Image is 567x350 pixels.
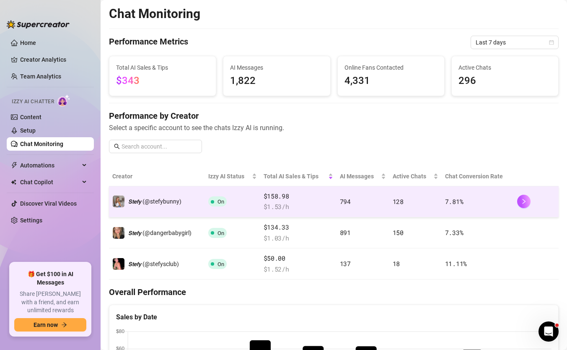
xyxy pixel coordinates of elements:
[393,259,400,268] span: 18
[128,230,192,236] span: 𝙎𝙩𝙚𝙛𝙮 (@dangerbabygirl)
[393,228,404,237] span: 150
[260,167,337,186] th: Total AI Sales & Tips
[445,259,467,268] span: 11.11 %
[57,94,70,107] img: AI Chatter
[340,197,351,206] span: 794
[20,73,61,80] a: Team Analytics
[264,222,333,232] span: $134.33
[205,167,260,186] th: Izzy AI Status
[109,110,559,122] h4: Performance by Creator
[109,6,200,22] h2: Chat Monitoring
[116,63,209,72] span: Total AI Sales & Tips
[34,321,58,328] span: Earn now
[109,286,559,298] h4: Overall Performance
[20,175,80,189] span: Chat Copilot
[458,73,551,89] span: 296
[208,172,250,181] span: Izzy AI Status
[264,172,326,181] span: Total AI Sales & Tips
[264,264,333,274] span: $ 1.52 /h
[61,322,67,328] span: arrow-right
[340,228,351,237] span: 891
[109,167,205,186] th: Creator
[230,63,323,72] span: AI Messages
[11,179,16,185] img: Chat Copilot
[549,40,554,45] span: calendar
[122,142,197,151] input: Search account...
[109,123,559,133] span: Select a specific account to see the chats Izzy AI is running.
[14,290,86,315] span: Share [PERSON_NAME] with a friend, and earn unlimited rewards
[20,39,36,46] a: Home
[20,127,36,134] a: Setup
[11,162,18,169] span: thunderbolt
[521,199,527,204] span: right
[113,196,124,207] img: 𝙎𝙩𝙚𝙛𝙮 (@stefybunny)
[116,312,551,322] div: Sales by Date
[344,73,438,89] span: 4,331
[12,98,54,106] span: Izzy AI Chatter
[217,199,224,205] span: On
[344,63,438,72] span: Online Fans Contacted
[20,141,63,147] a: Chat Monitoring
[337,167,389,186] th: AI Messages
[230,73,323,89] span: 1,822
[217,230,224,236] span: On
[445,228,463,237] span: 7.33 %
[20,114,41,120] a: Content
[113,227,124,239] img: 𝙎𝙩𝙚𝙛𝙮 (@dangerbabygirl)
[445,197,463,206] span: 7.81 %
[264,191,333,201] span: $158.98
[393,197,404,206] span: 128
[114,144,120,149] span: search
[476,36,554,49] span: Last 7 days
[264,253,333,264] span: $50.00
[264,233,333,243] span: $ 1.03 /h
[128,198,181,205] span: 𝙎𝙩𝙚𝙛𝙮 (@stefybunny)
[7,20,70,29] img: logo-BBDzfeDw.svg
[14,318,86,332] button: Earn nowarrow-right
[458,63,551,72] span: Active Chats
[389,167,442,186] th: Active Chats
[20,217,42,224] a: Settings
[539,321,559,342] iframe: Intercom live chat
[340,172,379,181] span: AI Messages
[128,261,179,267] span: 𝙎𝙩𝙚𝙛𝙮 (@stefysclub)
[20,53,87,66] a: Creator Analytics
[217,261,224,267] span: On
[116,75,140,86] span: $343
[20,159,80,172] span: Automations
[14,270,86,287] span: 🎁 Get $100 in AI Messages
[109,36,188,49] h4: Performance Metrics
[517,195,531,208] button: right
[264,202,333,212] span: $ 1.53 /h
[113,258,124,270] img: 𝙎𝙩𝙚𝙛𝙮 (@stefysclub)
[393,172,432,181] span: Active Chats
[442,167,514,186] th: Chat Conversion Rate
[340,259,351,268] span: 137
[20,200,77,207] a: Discover Viral Videos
